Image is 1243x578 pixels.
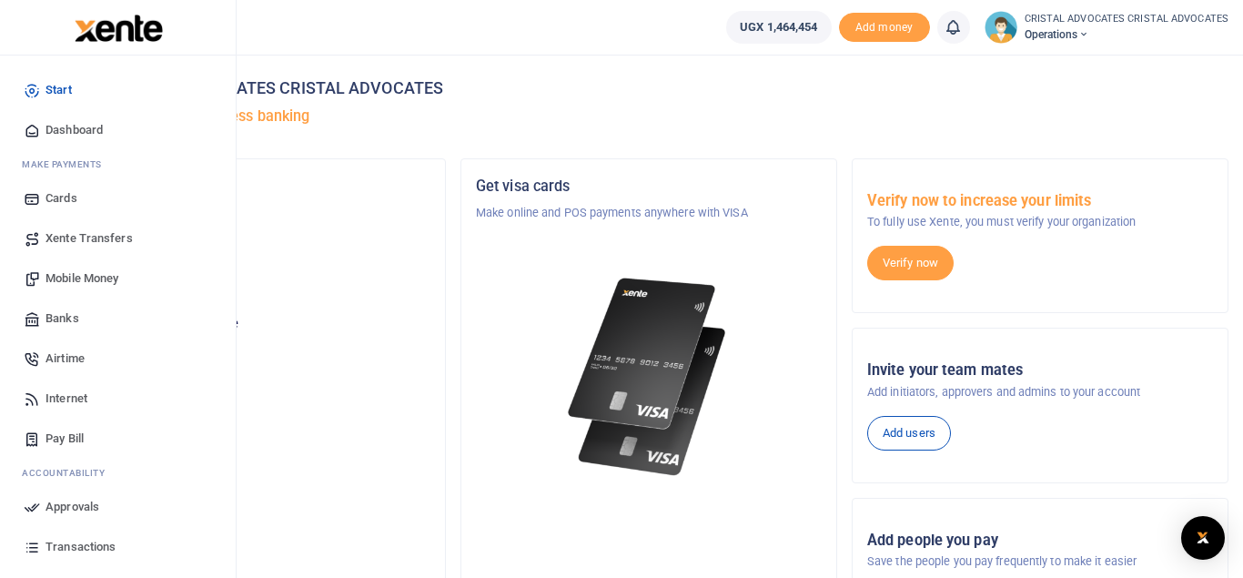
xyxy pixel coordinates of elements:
[867,213,1213,231] p: To fully use Xente, you must verify your organization
[15,218,221,259] a: Xente Transfers
[85,338,430,356] h5: UGX 1,464,454
[867,532,1213,550] h5: Add people you pay
[15,110,221,150] a: Dashboard
[69,78,1228,98] h4: Hello CRISTAL ADVOCATES CRISTAL ADVOCATES
[867,192,1213,210] h5: Verify now to increase your limits
[985,11,1229,44] a: profile-user CRISTAL ADVOCATES CRISTAL ADVOCATES Operations
[85,315,430,333] p: Your current account balance
[45,269,118,288] span: Mobile Money
[15,70,221,110] a: Start
[740,18,817,36] span: UGX 1,464,454
[15,150,221,178] li: M
[867,416,951,451] a: Add users
[15,178,221,218] a: Cards
[1181,516,1225,560] div: Open Intercom Messenger
[15,487,221,527] a: Approvals
[45,189,77,208] span: Cards
[85,204,430,222] p: CRISTAL ADVOCATES
[839,13,930,43] li: Toup your wallet
[85,177,430,196] h5: Organization
[45,430,84,448] span: Pay Bill
[75,15,163,42] img: logo-large
[45,229,133,248] span: Xente Transfers
[15,459,221,487] li: Ac
[839,13,930,43] span: Add money
[85,248,430,266] h5: Account
[985,11,1017,44] img: profile-user
[69,107,1228,126] h5: Welcome to better business banking
[85,275,430,293] p: Operations
[15,259,221,299] a: Mobile Money
[867,246,954,280] a: Verify now
[45,309,79,328] span: Banks
[867,383,1213,401] p: Add initiators, approvers and admins to your account
[15,419,221,459] a: Pay Bill
[45,538,116,556] span: Transactions
[73,20,163,34] a: logo-small logo-large logo-large
[35,466,105,480] span: countability
[867,553,1213,571] p: Save the people you pay frequently to make it easier
[45,81,72,99] span: Start
[45,498,99,516] span: Approvals
[15,379,221,419] a: Internet
[1025,26,1229,43] span: Operations
[45,350,85,368] span: Airtime
[45,121,103,139] span: Dashboard
[839,19,930,33] a: Add money
[15,527,221,567] a: Transactions
[15,339,221,379] a: Airtime
[45,390,87,408] span: Internet
[31,157,102,171] span: ake Payments
[867,361,1213,380] h5: Invite your team mates
[476,204,822,222] p: Make online and POS payments anywhere with VISA
[562,266,735,488] img: xente-_physical_cards.png
[1025,12,1229,27] small: CRISTAL ADVOCATES CRISTAL ADVOCATES
[719,11,838,44] li: Wallet ballance
[476,177,822,196] h5: Get visa cards
[15,299,221,339] a: Banks
[726,11,831,44] a: UGX 1,464,454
